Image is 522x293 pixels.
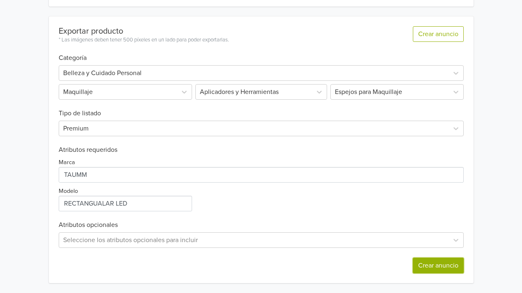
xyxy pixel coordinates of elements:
h6: Atributos requeridos [59,146,464,154]
div: Exportar producto [59,26,229,36]
button: Crear anuncio [413,258,464,273]
div: * Las imágenes deben tener 500 píxeles en un lado para poder exportarlas. [59,36,229,44]
h6: Tipo de listado [59,100,464,117]
button: Crear anuncio [413,26,464,42]
label: Marca [59,158,75,167]
label: Modelo [59,187,78,196]
h6: Categoría [59,44,464,62]
h6: Atributos opcionales [59,221,464,229]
